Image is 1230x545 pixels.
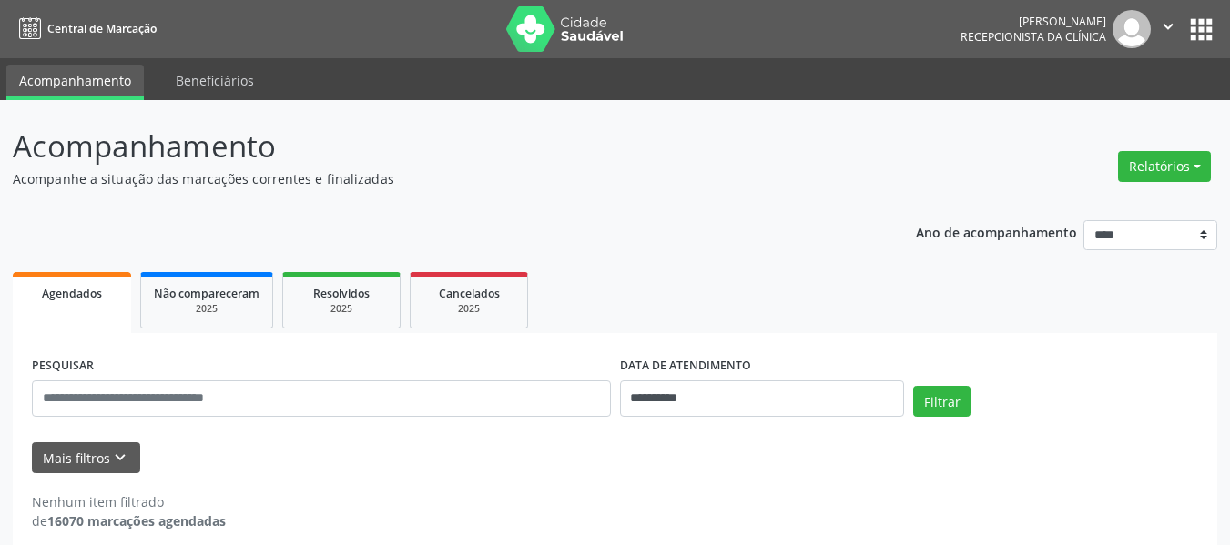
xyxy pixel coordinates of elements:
div: Nenhum item filtrado [32,492,226,511]
div: de [32,511,226,530]
strong: 16070 marcações agendadas [47,512,226,530]
i:  [1158,16,1178,36]
div: 2025 [154,302,259,316]
span: Agendados [42,286,102,301]
p: Ano de acompanhamento [916,220,1077,243]
span: Resolvidos [313,286,370,301]
img: img [1113,10,1151,48]
label: PESQUISAR [32,352,94,380]
i: keyboard_arrow_down [110,448,130,468]
span: Não compareceram [154,286,259,301]
button: Mais filtroskeyboard_arrow_down [32,442,140,474]
a: Central de Marcação [13,14,157,44]
p: Acompanhe a situação das marcações correntes e finalizadas [13,169,856,188]
div: 2025 [296,302,387,316]
div: [PERSON_NAME] [961,14,1106,29]
button: Filtrar [913,386,971,417]
label: DATA DE ATENDIMENTO [620,352,751,380]
div: 2025 [423,302,514,316]
a: Beneficiários [163,65,267,96]
button:  [1151,10,1185,48]
a: Acompanhamento [6,65,144,100]
button: apps [1185,14,1217,45]
button: Relatórios [1118,151,1211,182]
span: Central de Marcação [47,21,157,36]
span: Cancelados [439,286,500,301]
span: Recepcionista da clínica [961,29,1106,45]
p: Acompanhamento [13,124,856,169]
